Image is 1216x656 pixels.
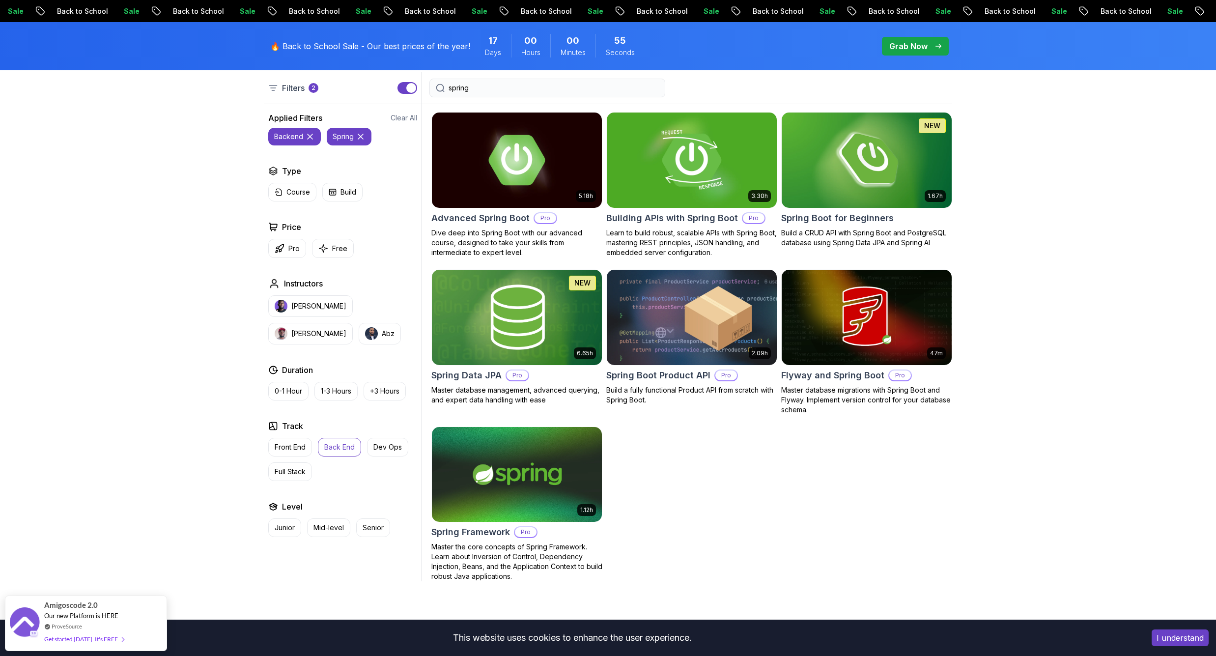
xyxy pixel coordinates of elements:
img: provesource social proof notification image [10,607,39,639]
p: Back to School [582,6,649,16]
p: Master the core concepts of Spring Framework. Learn about Inversion of Control, Dependency Inject... [431,542,602,581]
h2: Instructors [284,278,323,289]
span: 17 Days [488,34,498,48]
p: Mid-level [313,523,344,533]
p: Build a CRUD API with Spring Boot and PostgreSQL database using Spring Data JPA and Spring AI [781,228,952,248]
p: Pro [507,371,528,380]
span: Days [485,48,501,57]
img: Advanced Spring Boot card [432,113,602,208]
span: Our new Platform is HERE [44,612,118,620]
p: NEW [574,278,591,288]
a: Advanced Spring Boot card5.18hAdvanced Spring BootProDive deep into Spring Boot with our advanced... [431,112,602,257]
img: Spring Framework card [432,427,602,522]
p: Senior [363,523,384,533]
p: 3.30h [751,192,768,200]
p: Back to School [234,6,301,16]
p: Back to School [118,6,185,16]
p: Dive deep into Spring Boot with our advanced course, designed to take your skills from intermedia... [431,228,602,257]
p: Back to School [930,6,997,16]
button: Mid-level [307,518,350,537]
p: Sale [881,6,912,16]
h2: Applied Filters [268,112,322,124]
span: Seconds [606,48,635,57]
button: Clear All [391,113,417,123]
button: instructor img[PERSON_NAME] [268,323,353,344]
a: ProveSource [52,622,82,630]
p: Dev Ops [373,442,402,452]
span: 0 Hours [524,34,537,48]
span: Hours [521,48,540,57]
p: 🔥 Back to School Sale - Our best prices of the year! [270,40,470,52]
h2: Spring Boot Product API [606,369,710,382]
button: Build [322,183,363,201]
p: Sale [765,6,796,16]
h2: Flyway and Spring Boot [781,369,884,382]
p: Sale [533,6,565,16]
button: Course [268,183,316,201]
p: Back End [324,442,355,452]
button: instructor img[PERSON_NAME] [268,295,353,317]
button: instructor imgAbz [359,323,401,344]
p: Back to School [698,6,765,16]
p: Sale [1113,6,1144,16]
p: Pro [535,213,556,223]
span: 0 Minutes [566,34,579,48]
h2: Track [282,420,303,432]
p: Grab Now [889,40,928,52]
button: 1-3 Hours [314,382,358,400]
p: Learn to build robust, scalable APIs with Spring Boot, mastering REST principles, JSON handling, ... [606,228,777,257]
img: instructor img [365,327,378,340]
p: 2.09h [752,349,768,357]
input: Search Java, React, Spring boot ... [449,83,659,93]
img: Building APIs with Spring Boot card [602,110,781,210]
p: Sale [69,6,101,16]
button: backend [268,128,321,145]
p: Build a fully functional Product API from scratch with Spring Boot. [606,385,777,405]
button: spring [327,128,371,145]
p: Free [332,244,347,254]
img: instructor img [275,327,287,340]
button: Full Stack [268,462,312,481]
button: Pro [268,239,306,258]
p: Sale [417,6,449,16]
p: Sale [997,6,1028,16]
p: Back to School [814,6,881,16]
p: spring [333,132,354,142]
h2: Spring Boot for Beginners [781,211,894,225]
button: Senior [356,518,390,537]
a: Spring Data JPA card6.65hNEWSpring Data JPAProMaster database management, advanced querying, and ... [431,269,602,405]
p: [PERSON_NAME] [291,329,346,339]
img: Spring Boot Product API card [607,270,777,365]
p: Sale [301,6,333,16]
img: Spring Data JPA card [432,270,602,365]
p: +3 Hours [370,386,399,396]
button: Back End [318,438,361,456]
p: Sale [185,6,217,16]
p: Pro [288,244,300,254]
h2: Type [282,165,301,177]
button: Accept cookies [1152,629,1209,646]
p: 1.67h [928,192,943,200]
p: Back to School [466,6,533,16]
h2: Spring Framework [431,525,510,539]
h2: Duration [282,364,313,376]
img: instructor img [275,300,287,313]
p: [PERSON_NAME] [291,301,346,311]
p: 5.18h [579,192,593,200]
p: Back to School [1046,6,1113,16]
p: Junior [275,523,295,533]
img: Flyway and Spring Boot card [782,270,952,365]
div: This website uses cookies to enhance the user experience. [7,627,1137,649]
p: Back to School [2,6,69,16]
h2: Building APIs with Spring Boot [606,211,738,225]
p: 1-3 Hours [321,386,351,396]
p: backend [274,132,303,142]
p: Pro [515,527,537,537]
a: Building APIs with Spring Boot card3.30hBuilding APIs with Spring BootProLearn to build robust, s... [606,112,777,257]
p: 0-1 Hour [275,386,302,396]
span: Amigoscode 2.0 [44,599,98,611]
a: Spring Boot Product API card2.09hSpring Boot Product APIProBuild a fully functional Product API f... [606,269,777,405]
button: Free [312,239,354,258]
p: Master database migrations with Spring Boot and Flyway. Implement version control for your databa... [781,385,952,415]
